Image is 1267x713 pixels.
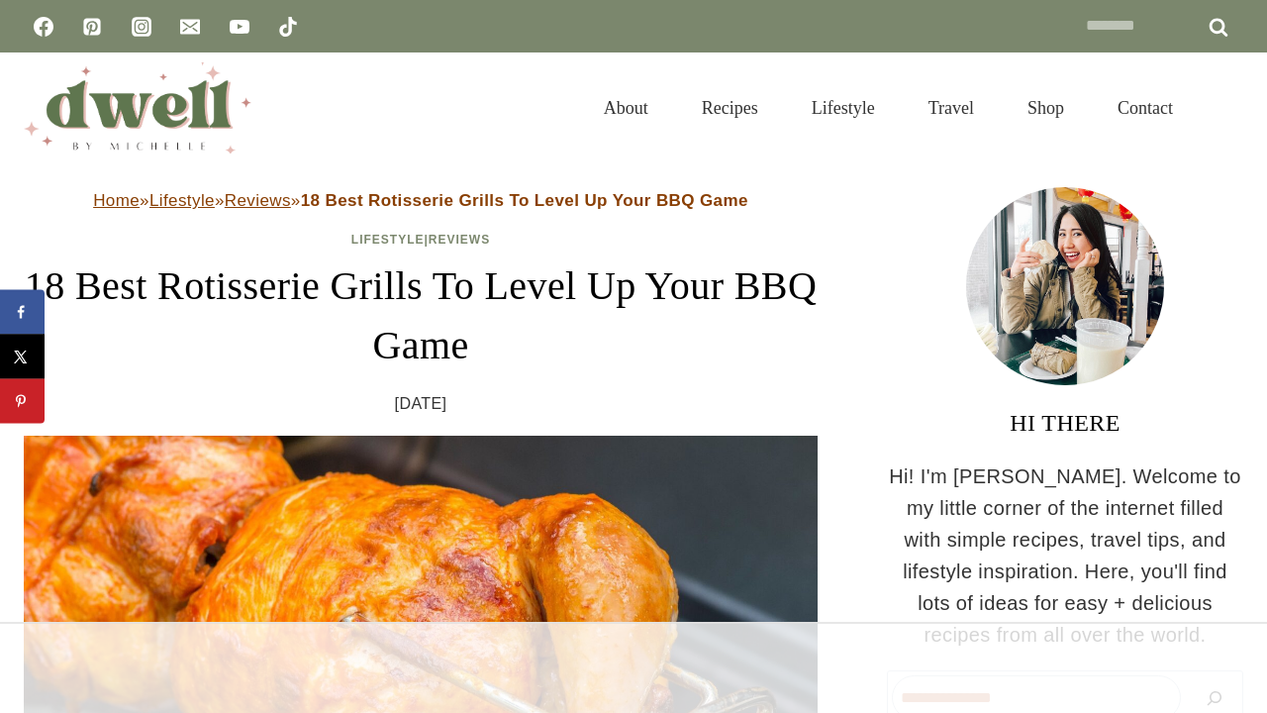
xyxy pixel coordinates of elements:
[93,191,140,210] a: Home
[72,7,112,47] a: Pinterest
[122,7,161,47] a: Instagram
[577,76,675,141] a: About
[220,7,259,47] a: YouTube
[24,62,251,153] img: DWELL by michelle
[902,76,1001,141] a: Travel
[395,391,447,417] time: [DATE]
[301,191,748,210] strong: 18 Best Rotisserie Grills To Level Up Your BBQ Game
[170,7,210,47] a: Email
[225,191,291,210] a: Reviews
[93,191,748,210] span: » » »
[24,7,63,47] a: Facebook
[887,460,1243,651] p: Hi! I'm [PERSON_NAME]. Welcome to my little corner of the internet filled with simple recipes, tr...
[887,405,1243,441] h3: HI THERE
[1091,76,1200,141] a: Contact
[785,76,902,141] a: Lifestyle
[351,233,425,247] a: Lifestyle
[1001,76,1091,141] a: Shop
[268,7,308,47] a: TikTok
[675,76,785,141] a: Recipes
[577,76,1200,141] nav: Primary Navigation
[429,233,490,247] a: Reviews
[1210,91,1243,125] button: View Search Form
[24,256,818,375] h1: 18 Best Rotisserie Grills To Level Up Your BBQ Game
[149,191,215,210] a: Lifestyle
[351,233,490,247] span: |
